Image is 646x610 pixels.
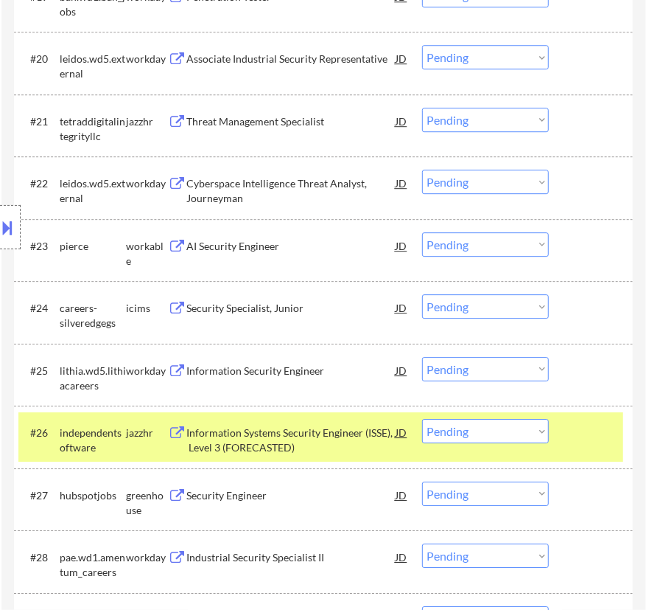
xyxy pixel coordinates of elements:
div: workday [126,364,168,378]
div: #25 [30,364,48,378]
div: AI Security Engineer [186,239,396,254]
div: JD [394,108,408,134]
div: hubspotjobs [60,488,126,503]
div: Security Engineer [186,488,396,503]
div: #20 [30,52,48,66]
div: #28 [30,550,48,565]
div: Security Specialist, Junior [186,301,396,316]
div: jazzhr [126,426,168,440]
div: #26 [30,426,48,440]
div: Industrial Security Specialist II [186,550,396,565]
div: JD [394,170,408,196]
div: Information Security Engineer [186,364,396,378]
div: JD [394,357,408,384]
div: JD [394,232,408,259]
div: independentsoftware [60,426,126,454]
div: Cyberspace Intelligence Threat Analyst, Journeyman [186,176,396,205]
div: workday [126,52,168,66]
div: pae.wd1.amentum_careers [60,550,126,579]
div: JD [394,419,408,446]
div: leidos.wd5.external [60,52,126,80]
div: JD [394,45,408,72]
div: workday [126,550,168,565]
div: JD [394,544,408,570]
div: JD [394,482,408,508]
div: Associate Industrial Security Representative [186,52,396,66]
div: JD [394,294,408,321]
div: greenhouse [126,488,168,517]
div: Information Systems Security Engineer (ISSE), Level 3 (FORECASTED) [186,426,396,454]
div: Threat Management Specialist [186,114,396,129]
div: lithia.wd5.lithiacareers [60,364,126,392]
div: #27 [30,488,48,503]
